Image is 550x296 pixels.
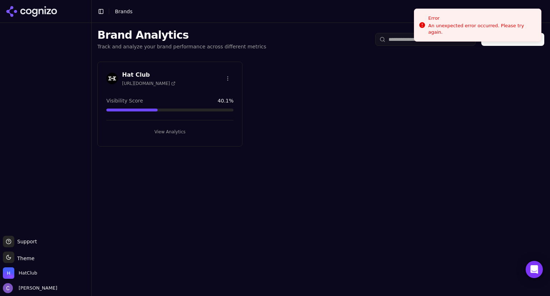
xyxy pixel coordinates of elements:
[106,126,233,138] button: View Analytics
[16,285,57,291] span: [PERSON_NAME]
[97,43,266,50] p: Track and analyze your brand performance across different metrics
[3,267,37,279] button: Open organization switcher
[106,73,118,84] img: Hat Club
[115,9,132,14] span: Brands
[526,261,543,278] div: Open Intercom Messenger
[122,81,175,86] span: [URL][DOMAIN_NAME]
[106,97,143,104] span: Visibility Score
[14,256,34,261] span: Theme
[428,15,535,22] div: Error
[19,270,37,276] span: HatClub
[97,29,266,42] h1: Brand Analytics
[3,283,57,293] button: Open user button
[218,97,233,104] span: 40.1 %
[428,23,535,35] div: An unexpected error occurred. Please try again.
[115,8,132,15] nav: breadcrumb
[3,267,14,279] img: HatClub
[14,238,37,245] span: Support
[3,283,13,293] img: Chris Hayes
[122,71,175,79] h3: Hat Club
